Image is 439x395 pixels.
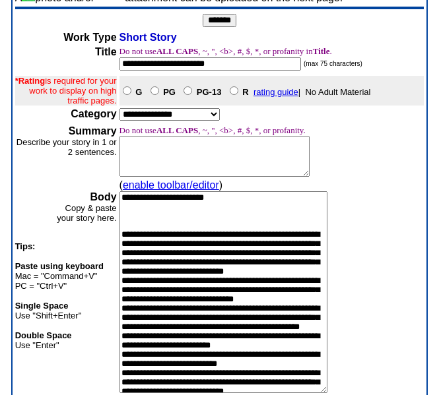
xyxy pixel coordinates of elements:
[15,261,104,271] b: Paste using keyboard
[15,330,72,340] b: Double Space
[69,125,117,137] b: Summary
[119,32,177,43] span: Short Story
[135,87,142,97] b: G
[15,241,36,251] b: Tips:
[95,46,117,57] b: Title
[15,301,69,311] b: Single Space
[119,46,332,56] font: Do not use , ~, ", <b>, #, $, *, or profanity in .
[313,46,330,56] b: Title
[15,241,117,360] p: Mac = "Command+V" PC = "Ctrl+V"
[242,87,248,97] b: R
[119,125,306,135] font: Do not use , ~, ", <b>, #, $, *, or profanity.
[197,87,222,97] b: PG-13
[71,108,116,119] b: Category
[15,203,117,360] font: Copy & paste your story here.
[15,76,117,106] font: is required for your work to display on high traffic pages.
[63,32,116,43] b: Work Type
[156,46,198,56] b: ALL CAPS
[15,76,46,86] b: *Rating
[119,87,371,97] font: | No Adult Material
[123,179,219,191] a: enable toolbar/editor
[90,191,117,202] b: Body
[17,137,117,157] font: Describe your story in 1 or 2 sentences.
[304,60,362,67] font: (max 75 characters)
[156,125,198,135] b: ALL CAPS
[163,87,176,97] b: PG
[253,87,298,97] a: rating guide
[15,301,82,350] font: Use "Shift+Enter" Use "Enter"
